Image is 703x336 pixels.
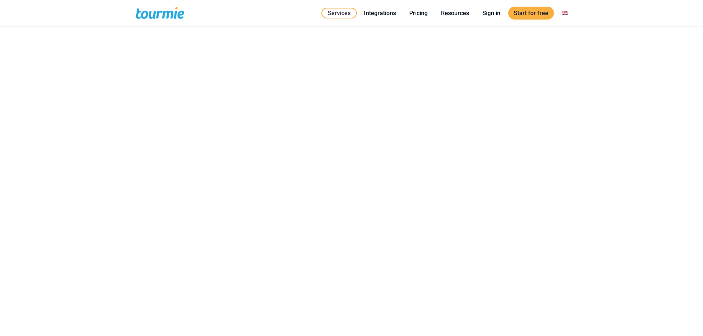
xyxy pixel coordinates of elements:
a: Integrations [358,8,402,18]
a: Sign in [477,8,506,18]
a: Pricing [404,8,433,18]
a: Resources [435,8,475,18]
a: Switch to [556,8,574,18]
a: Services [321,8,357,18]
a: Start for free [508,7,554,20]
